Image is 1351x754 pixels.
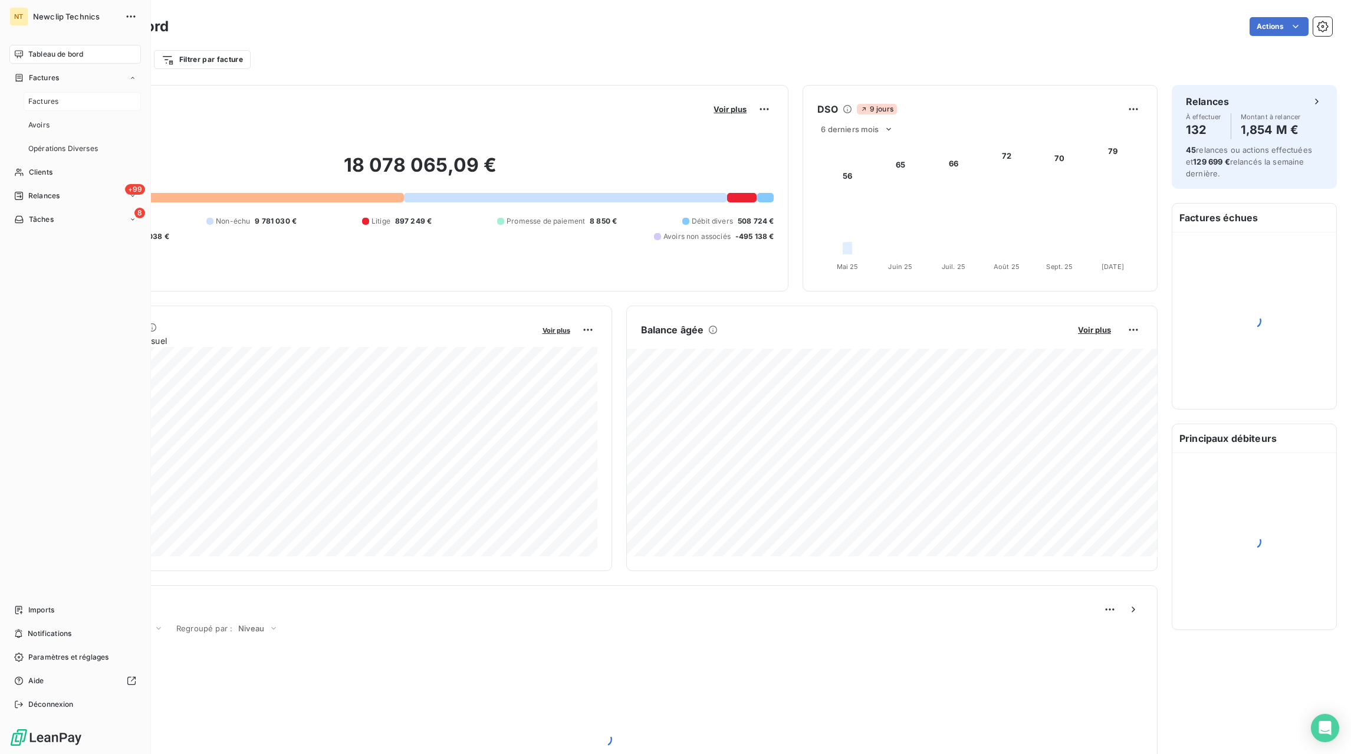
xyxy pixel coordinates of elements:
h4: 132 [1186,120,1221,139]
span: Débit divers [692,216,733,227]
h6: Relances [1186,94,1229,109]
span: relances ou actions effectuées et relancés la semaine dernière. [1186,145,1312,178]
span: Voir plus [1078,325,1111,335]
span: 8 850 € [590,216,617,227]
span: Factures [29,73,59,83]
a: Aide [9,671,141,690]
span: 508 724 € [738,216,774,227]
tspan: Juin 25 [889,263,913,271]
span: Regroupé par : [176,624,232,633]
button: Filtrer par facture [154,50,251,69]
span: Avoirs non associés [663,231,731,242]
span: 8 [134,208,145,218]
span: 6 derniers mois [821,124,879,134]
h6: Factures échues [1172,204,1336,232]
h2: 18 078 065,09 € [67,153,774,189]
span: Notifications [28,628,71,639]
span: 9 781 030 € [255,216,297,227]
span: Chiffre d'affaires mensuel [67,335,534,347]
button: Voir plus [710,104,750,114]
span: Tâches [29,214,54,225]
span: Avoirs [28,120,50,130]
span: 45 [1186,145,1196,155]
span: Paramètres et réglages [28,652,109,663]
span: Promesse de paiement [507,216,585,227]
span: À effectuer [1186,113,1221,120]
span: Aide [28,676,44,686]
tspan: Juil. 25 [942,263,965,271]
button: Voir plus [539,324,574,335]
span: Litige [372,216,390,227]
h6: Principaux débiteurs [1172,424,1336,453]
button: Actions [1250,17,1309,36]
span: Déconnexion [28,699,74,710]
span: 129 699 € [1193,157,1230,166]
span: Niveau [238,624,264,633]
span: +99 [125,184,145,195]
div: NT [9,7,28,26]
tspan: Mai 25 [837,263,859,271]
span: Relances [28,191,60,201]
span: Montant à relancer [1241,113,1301,120]
button: Voir plus [1074,324,1115,335]
span: 897 249 € [395,216,432,227]
h6: Balance âgée [641,323,704,337]
span: -495 138 € [735,231,774,242]
span: Voir plus [543,326,570,335]
span: Tableau de bord [28,49,83,60]
span: Opérations Diverses [28,143,98,154]
tspan: Sept. 25 [1047,263,1073,271]
h4: 1,854 M € [1241,120,1301,139]
h6: DSO [817,102,837,116]
div: Open Intercom Messenger [1311,714,1339,742]
span: Factures [28,96,58,107]
img: Logo LeanPay [9,728,83,747]
span: Newclip Technics [33,12,118,21]
span: Clients [29,167,52,178]
span: 9 jours [857,104,897,114]
span: Non-échu [216,216,250,227]
span: Voir plus [714,104,747,114]
span: Imports [28,605,54,615]
tspan: Août 25 [994,263,1020,271]
tspan: [DATE] [1102,263,1124,271]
